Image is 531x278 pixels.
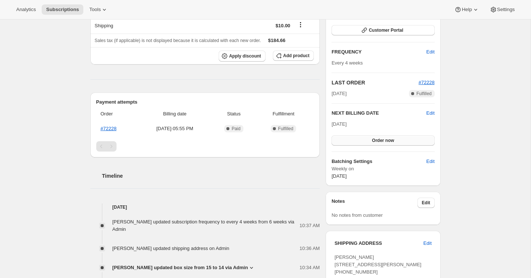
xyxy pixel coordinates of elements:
button: Apply discount [219,51,265,62]
span: 10:34 AM [299,264,320,271]
button: Shipping actions [295,21,306,29]
button: Customer Portal [332,25,434,35]
span: Fulfilled [278,126,293,132]
h2: NEXT BILLING DATE [332,110,426,117]
h4: [DATE] [90,204,320,211]
span: Fulfillment [257,110,309,118]
button: Edit [422,156,439,167]
span: Edit [422,200,430,206]
span: 10:36 AM [299,245,320,252]
span: [PERSON_NAME] [STREET_ADDRESS][PERSON_NAME] [PHONE_NUMBER] [334,254,421,275]
span: [DATE] [332,121,347,127]
h3: SHIPPING ADDRESS [334,240,423,247]
span: Analytics [16,7,36,13]
th: Shipping [90,17,177,34]
span: [PERSON_NAME] updated box size from 15 to 14 via Admin [112,264,248,271]
span: $10.00 [275,23,290,28]
span: Add product [283,53,309,59]
span: Billing date [139,110,210,118]
span: [PERSON_NAME] updated subscription frequency to every 4 weeks from 6 weeks via Admin [112,219,295,232]
button: Edit [417,198,435,208]
span: Every 4 weeks [332,60,363,66]
a: #72228 [419,80,434,85]
button: [PERSON_NAME] updated box size from 15 to 14 via Admin [112,264,256,271]
button: Analytics [12,4,40,15]
button: Tools [85,4,112,15]
span: 10:37 AM [299,222,320,229]
span: Help [462,7,472,13]
button: Edit [426,110,434,117]
h3: Notes [332,198,417,208]
button: Edit [419,237,436,249]
button: Order now [332,135,434,146]
span: Status [215,110,253,118]
span: Tools [89,7,101,13]
span: Fulfilled [416,91,431,97]
span: Edit [426,48,434,56]
span: Customer Portal [369,27,403,33]
h2: Payment attempts [96,98,314,106]
span: Sales tax (if applicable) is not displayed because it is calculated with each new order. [95,38,261,43]
h2: FREQUENCY [332,48,426,56]
span: Edit [423,240,431,247]
span: Weekly on [332,165,434,173]
a: #72228 [101,126,117,131]
span: Apply discount [229,53,261,59]
button: Edit [422,46,439,58]
span: Order now [372,138,394,143]
h2: Timeline [102,172,320,180]
span: Subscriptions [46,7,79,13]
button: Help [450,4,483,15]
span: Settings [497,7,515,13]
span: Paid [232,126,240,132]
span: Edit [426,158,434,165]
button: Add product [273,51,314,61]
button: #72228 [419,79,434,86]
span: [DATE] · 05:55 PM [139,125,210,132]
button: Settings [485,4,519,15]
h2: LAST ORDER [332,79,419,86]
span: [PERSON_NAME] updated shipping address on Admin [112,246,229,251]
span: $184.66 [268,38,285,43]
th: Order [96,106,138,122]
button: Subscriptions [42,4,83,15]
h6: Batching Settings [332,158,426,165]
span: No notes from customer [332,212,383,218]
span: [DATE] [332,90,347,97]
nav: Pagination [96,141,314,152]
span: [DATE] [332,173,347,179]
